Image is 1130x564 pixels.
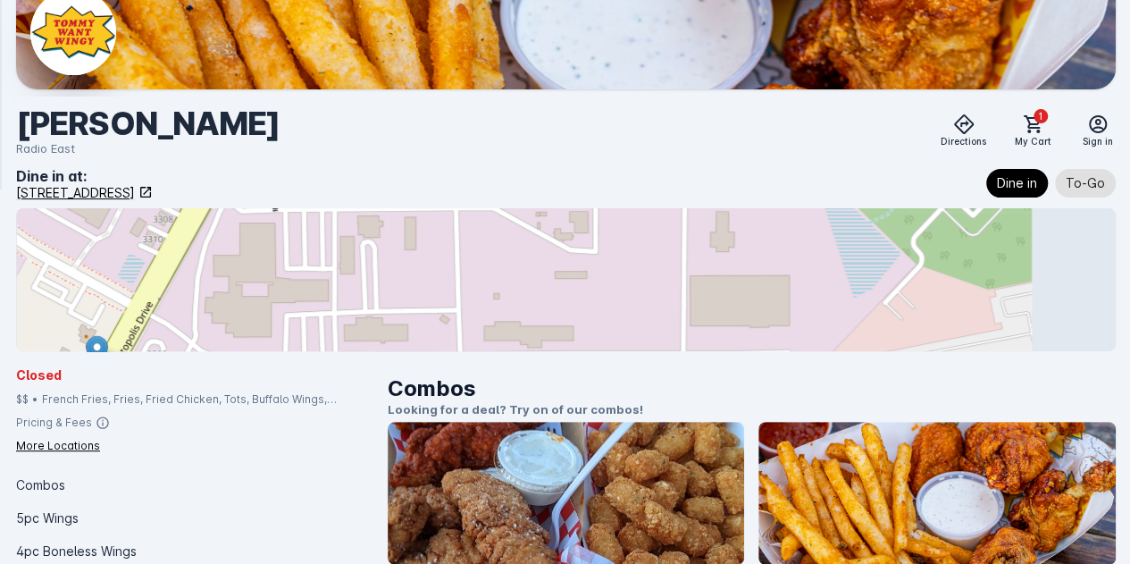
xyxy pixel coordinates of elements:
mat-chip-listbox: Fulfillment [986,165,1116,201]
div: Radio East [16,140,280,158]
p: Looking for a deal? Try on of our combos! [388,401,1116,419]
div: [STREET_ADDRESS] [16,183,135,202]
span: 1 [1034,109,1048,123]
div: $$ [16,391,29,408]
div: Pricing & Fees [16,415,92,431]
img: Marker [86,335,108,372]
div: • [32,391,38,408]
div: [PERSON_NAME] [16,104,280,144]
div: Dine in at: [16,165,153,187]
h1: Combos [388,373,1116,405]
div: Combos [16,468,373,501]
div: 5pc Wings [16,501,373,535]
span: Dine in [997,173,1037,194]
span: Directions [941,135,986,148]
button: 1 [1016,106,1051,142]
div: French Fries, Fries, Fried Chicken, Tots, Buffalo Wings, Chicken, Wings, Fried Pickles [42,391,373,408]
span: To-Go [1066,173,1105,194]
div: More Locations [16,438,100,454]
span: Closed [16,366,62,384]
